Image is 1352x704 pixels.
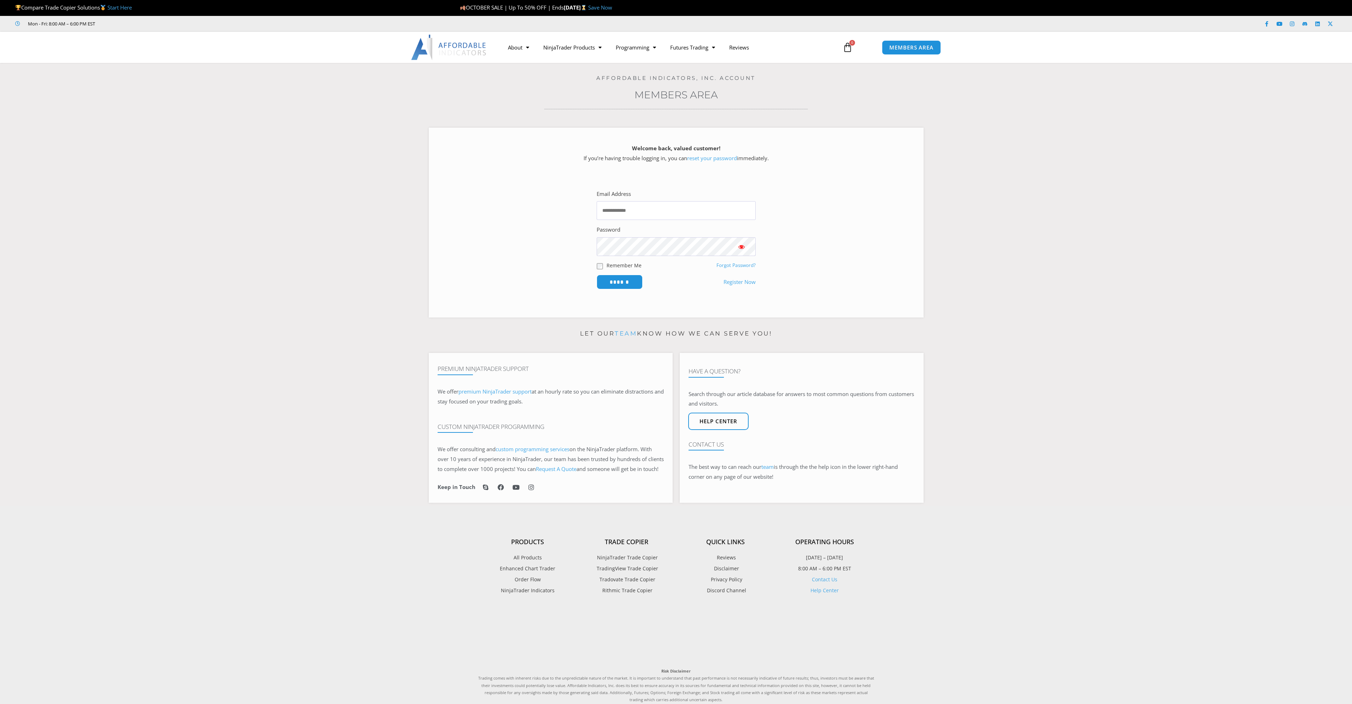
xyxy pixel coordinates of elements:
[775,564,874,573] p: 8:00 AM – 6:00 PM EST
[460,5,466,10] img: 🍂
[438,446,664,472] span: on the NinjaTrader platform. With over 10 years of experience in NinjaTrader, our team has been t...
[441,144,911,163] p: If you’re having trouble logging in, you can immediately.
[501,586,555,595] span: NinjaTrader Indicators
[536,465,576,472] a: Request A Quote
[438,365,664,372] h4: Premium NinjaTrader Support
[581,5,586,10] img: ⌛
[724,277,756,287] a: Register Now
[411,35,487,60] img: LogoAI | Affordable Indicators – NinjaTrader
[564,4,588,11] strong: [DATE]
[478,553,577,562] a: All Products
[598,575,655,584] span: Tradovate Trade Copier
[577,553,676,562] a: NinjaTrader Trade Copier
[597,189,631,199] label: Email Address
[661,668,691,674] strong: Risk Disclaimer
[478,575,577,584] a: Order Flow
[105,20,211,27] iframe: Customer reviews powered by Trustpilot
[588,4,612,11] a: Save Now
[577,538,676,546] h4: Trade Copier
[709,575,742,584] span: Privacy Policy
[676,575,775,584] a: Privacy Policy
[689,441,915,448] h4: Contact Us
[663,39,722,56] a: Futures Trading
[478,564,577,573] a: Enhanced Chart Trader
[478,611,874,661] iframe: Customer reviews powered by Trustpilot
[595,553,658,562] span: NinjaTrader Trade Copier
[882,40,941,55] a: MEMBERS AREA
[501,39,536,56] a: About
[597,225,620,235] label: Password
[536,39,609,56] a: NinjaTrader Products
[478,668,874,704] p: Trading comes with inherent risks due to the unpredictable nature of the market. It is important ...
[438,446,569,453] span: We offer consulting and
[15,4,132,11] span: Compare Trade Copier Solutions
[812,576,837,583] a: Contact Us
[577,575,676,584] a: Tradovate Trade Copier
[438,388,664,405] span: at an hourly rate so you can eliminate distractions and stay focused on your trading goals.
[688,413,749,430] a: Help center
[775,553,874,562] p: [DATE] – [DATE]
[100,5,106,10] img: 🥇
[501,39,835,56] nav: Menu
[689,389,915,409] p: Search through our article database for answers to most common questions from customers and visit...
[775,538,874,546] h4: Operating Hours
[676,586,775,595] a: Discord Channel
[632,145,720,152] strong: Welcome back, valued customer!
[577,586,676,595] a: Rithmic Trade Copier
[438,423,664,430] h4: Custom NinjaTrader Programming
[595,564,658,573] span: TradingView Trade Copier
[761,463,774,470] a: team
[832,37,863,58] a: 0
[496,446,569,453] a: custom programming services
[609,39,663,56] a: Programming
[716,262,756,268] a: Forgot Password?
[596,75,756,81] a: Affordable Indicators, Inc. Account
[712,564,739,573] span: Disclaimer
[727,237,756,256] button: Show password
[438,388,458,395] span: We offer
[107,4,132,11] a: Start Here
[715,553,736,562] span: Reviews
[458,388,532,395] a: premium NinjaTrader support
[478,538,577,546] h4: Products
[607,262,642,269] label: Remember Me
[676,564,775,573] a: Disclaimer
[810,587,839,594] a: Help Center
[689,462,915,482] p: The best way to can reach our is through the the help icon in the lower right-hand corner on any ...
[705,586,746,595] span: Discord Channel
[700,419,737,424] span: Help center
[478,586,577,595] a: NinjaTrader Indicators
[515,575,541,584] span: Order Flow
[438,484,475,490] h6: Keep in Touch
[500,564,555,573] span: Enhanced Chart Trader
[460,4,564,11] span: OCTOBER SALE | Up To 50% OFF | Ends
[889,45,933,50] span: MEMBERS AREA
[849,40,855,46] span: 0
[689,368,915,375] h4: Have A Question?
[429,328,924,339] p: Let our know how we can serve you!
[514,553,542,562] span: All Products
[634,89,718,101] a: Members Area
[26,19,95,28] span: Mon - Fri: 8:00 AM – 6:00 PM EST
[676,553,775,562] a: Reviews
[16,5,21,10] img: 🏆
[615,330,637,337] a: team
[577,564,676,573] a: TradingView Trade Copier
[722,39,756,56] a: Reviews
[601,586,652,595] span: Rithmic Trade Copier
[676,538,775,546] h4: Quick Links
[687,155,737,162] a: reset your password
